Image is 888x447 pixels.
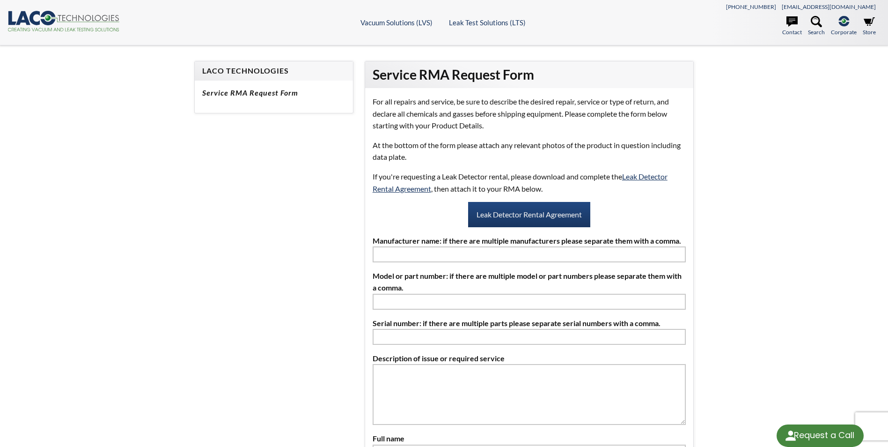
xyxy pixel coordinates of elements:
h5: Service RMA Request Form [202,88,345,98]
a: Search [808,16,825,37]
img: round button [783,428,798,443]
a: Store [863,16,876,37]
label: Description of issue or required service [373,352,686,365]
a: [EMAIL_ADDRESS][DOMAIN_NAME] [782,3,876,10]
a: Leak Detector Rental Agreement [468,202,590,227]
span: Corporate [831,28,857,37]
a: Vacuum Solutions (LVS) [360,18,433,27]
label: Serial number: if there are multiple parts please separate serial numbers with a comma. [373,317,686,329]
p: If you're requesting a Leak Detector rental, please download and complete the , then attach it to... [373,171,686,194]
label: Full name [373,432,686,445]
p: At the bottom of the form please attach any relevant photos of the product in question including ... [373,139,686,163]
p: For all repairs and service, be sure to describe the desired repair, service or type of return, a... [373,96,686,132]
a: Leak Test Solutions (LTS) [449,18,526,27]
h2: Service RMA Request Form [373,66,686,83]
a: [PHONE_NUMBER] [726,3,776,10]
h4: LACO Technologies [202,66,345,76]
label: Manufacturer name: if there are multiple manufacturers please separate them with a comma. [373,235,686,247]
a: Leak Detector Rental Agreement [373,172,668,193]
div: Request a Call [794,425,854,446]
label: Model or part number: if there are multiple model or part numbers please separate them with a comma. [373,270,686,294]
div: Request a Call [777,425,864,447]
a: Contact [782,16,802,37]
